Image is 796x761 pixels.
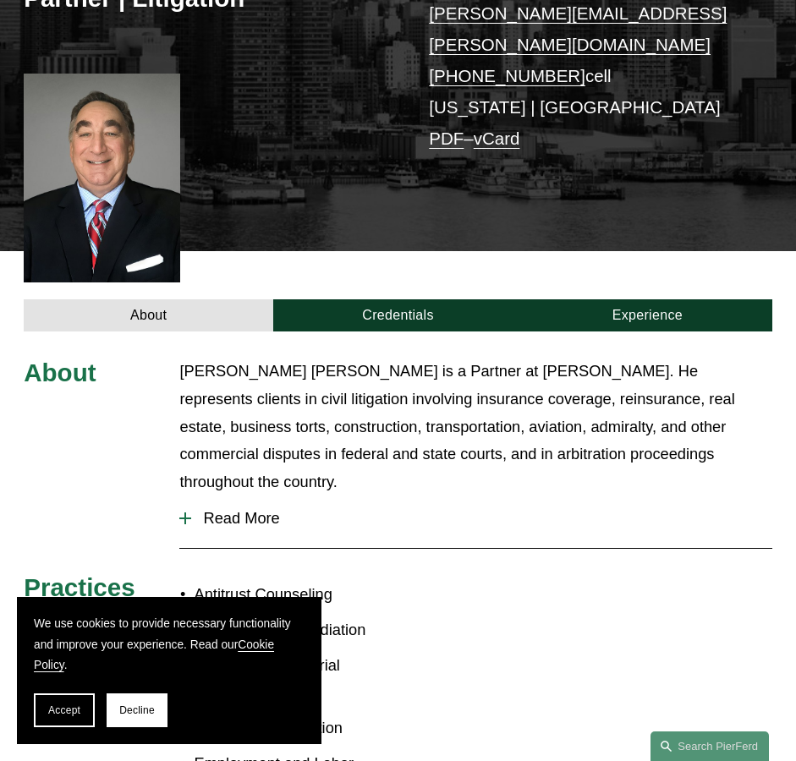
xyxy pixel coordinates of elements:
a: Experience [523,299,772,331]
p: We use cookies to provide necessary functionality and improve your experience. Read our . [34,614,305,676]
span: Accept [48,704,80,716]
span: About [24,359,96,386]
a: Credentials [273,299,523,331]
span: Decline [119,704,155,716]
button: Read More [179,496,771,540]
span: Read More [191,509,771,528]
a: vCard [474,129,520,148]
p: Antitrust Counseling [194,581,398,609]
a: About [24,299,273,331]
button: Decline [107,693,167,727]
section: Cookie banner [17,597,321,744]
a: [PHONE_NUMBER] [429,66,585,85]
a: Search this site [651,731,769,761]
a: [PERSON_NAME][EMAIL_ADDRESS][PERSON_NAME][DOMAIN_NAME] [429,3,727,54]
button: Accept [34,693,95,727]
span: Practices [24,573,134,601]
a: PDF [429,129,464,148]
p: [PERSON_NAME] [PERSON_NAME] is a Partner at [PERSON_NAME]. He represents clients in civil litigat... [179,358,771,496]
